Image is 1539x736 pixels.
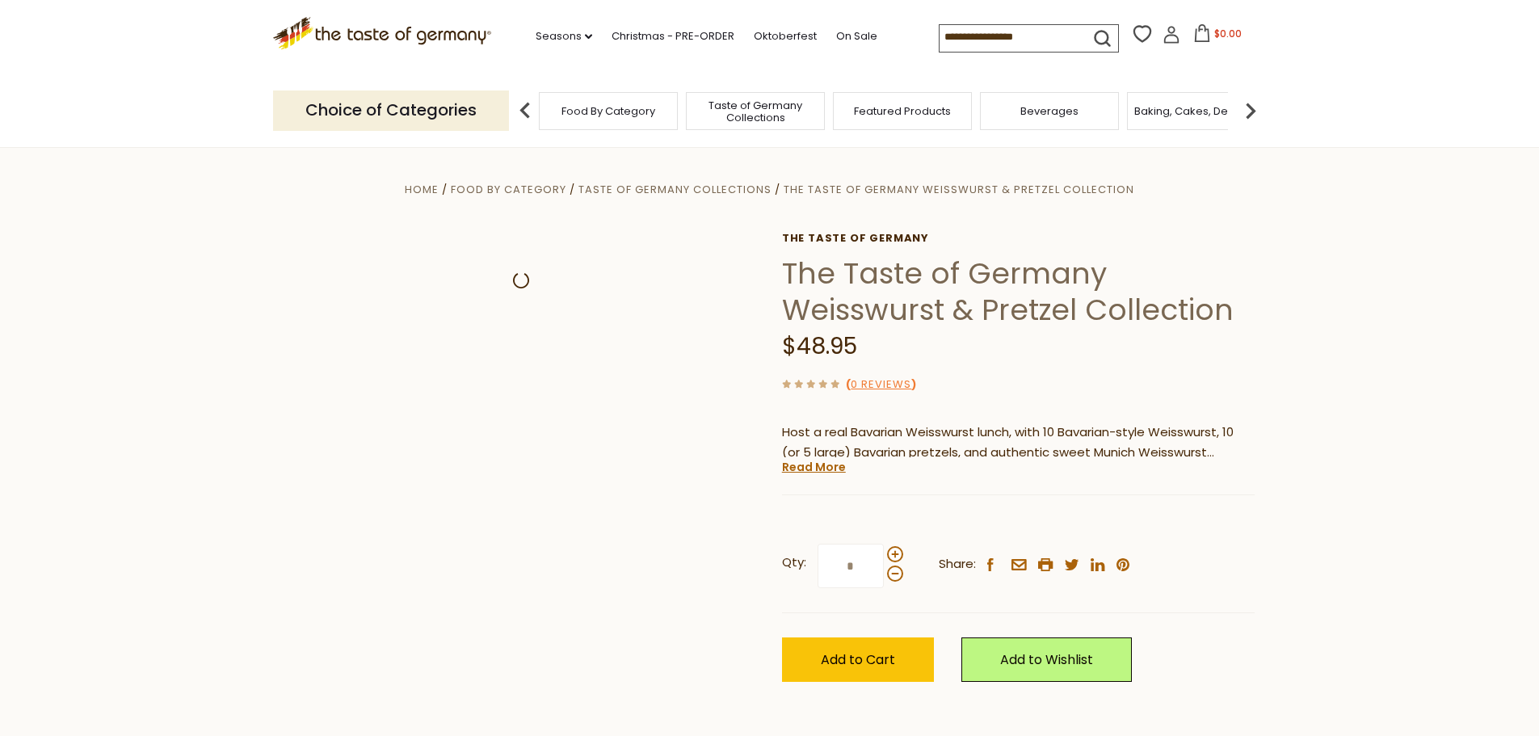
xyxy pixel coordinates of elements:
a: The Taste of Germany Weisswurst & Pretzel Collection [784,182,1134,197]
h1: The Taste of Germany Weisswurst & Pretzel Collection [782,255,1255,328]
a: 0 Reviews [851,376,911,393]
p: Host a real Bavarian Weisswurst lunch, with 10 Bavarian-style Weisswurst, 10 (or 5 large) Bavaria... [782,423,1255,463]
span: Add to Cart [821,650,895,669]
a: Beverages [1020,105,1079,117]
a: Oktoberfest [754,27,817,45]
span: Share: [939,554,976,574]
a: The Taste of Germany [782,232,1255,245]
a: Seasons [536,27,592,45]
span: $0.00 [1214,27,1242,40]
button: Add to Cart [782,637,934,682]
a: Food By Category [561,105,655,117]
input: Qty: [818,544,884,588]
p: Choice of Categories [273,90,509,130]
span: ( ) [846,376,916,392]
strong: Qty: [782,553,806,573]
a: Read More [782,459,846,475]
a: Home [405,182,439,197]
a: Christmas - PRE-ORDER [612,27,734,45]
a: Taste of Germany Collections [578,182,772,197]
img: next arrow [1234,95,1267,127]
a: Taste of Germany Collections [691,99,820,124]
img: previous arrow [509,95,541,127]
a: Baking, Cakes, Desserts [1134,105,1259,117]
a: Add to Wishlist [961,637,1132,682]
a: Food By Category [451,182,566,197]
a: On Sale [836,27,877,45]
span: $48.95 [782,330,857,362]
button: $0.00 [1184,24,1252,48]
a: Featured Products [854,105,951,117]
